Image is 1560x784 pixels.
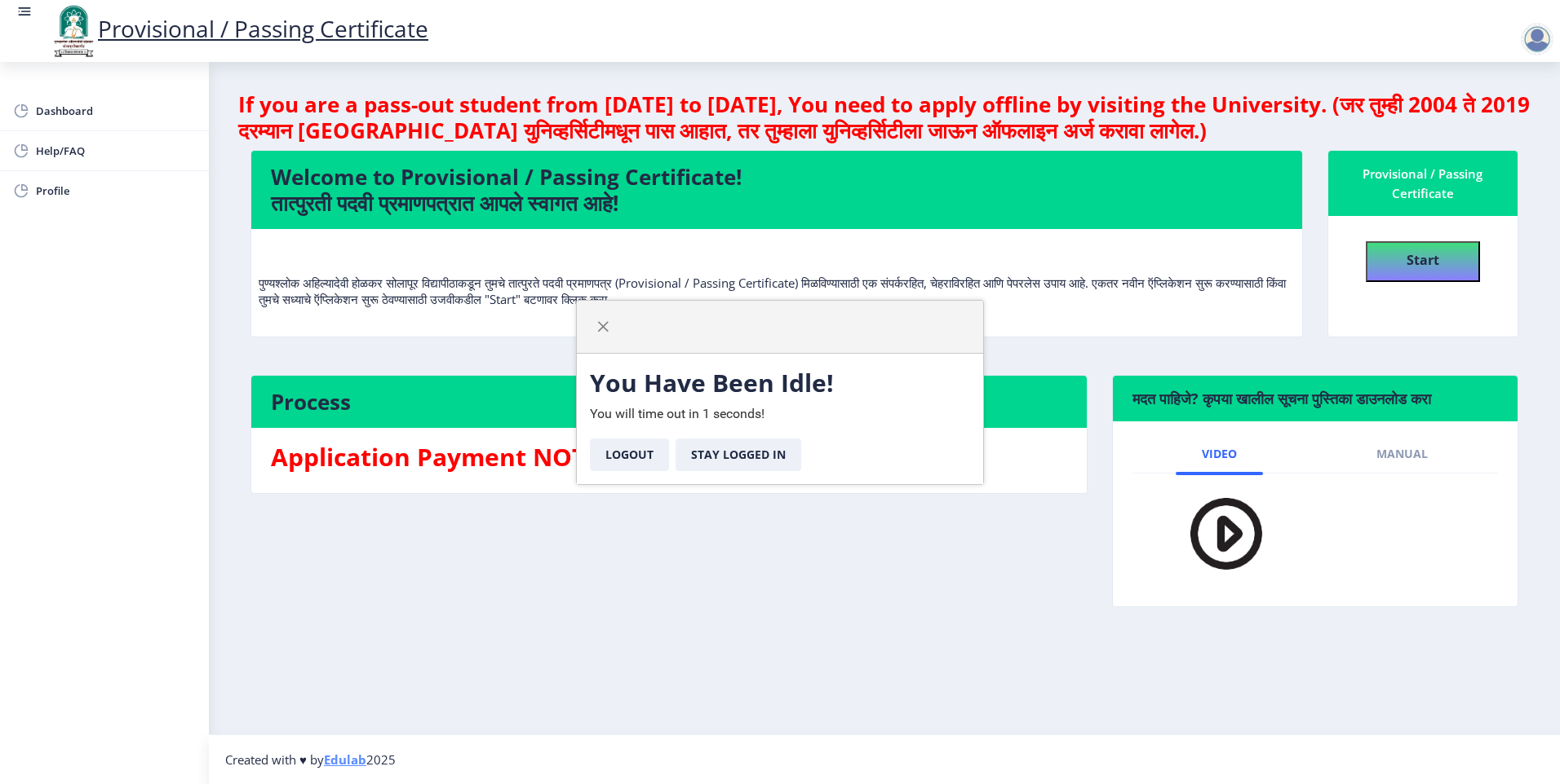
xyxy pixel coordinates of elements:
[271,441,1067,473] h3: Application Payment NOT DONE
[324,751,366,768] a: Edulab
[1159,487,1273,580] img: PLAY.png
[577,354,983,484] div: You will time out in 1 seconds!
[36,101,196,121] span: Dashboard
[49,3,98,59] img: logo
[1376,447,1428,460] span: Manual
[1202,447,1237,460] span: Video
[676,438,801,471] button: Stay Logged In
[271,389,1067,415] h4: Process
[49,13,428,44] a: Provisional / Passing Certificate
[1132,389,1498,408] h6: मदत पाहिजे? कृपया खालील सूचना पुस्तिका डाउनलोड करा
[36,141,196,161] span: Help/FAQ
[590,367,970,399] h3: You Have Been Idle!
[1407,251,1439,269] b: Start
[36,181,196,200] span: Profile
[225,751,396,768] span: Created with ♥ by 2025
[238,91,1531,143] h4: If you are a pass-out student from [DATE] to [DATE], You need to apply offline by visiting the Un...
[1348,164,1498,203] div: Provisional / Passing Certificate
[1176,434,1263,473] a: Video
[590,438,669,471] button: Logout
[1366,241,1480,282] button: Start
[259,242,1295,307] p: पुण्यश्लोक अहिल्यादेवी होळकर सोलापूर विद्यापीठाकडून तुमचे तात्पुरते पदवी प्रमाणपत्र (Provisional ...
[1350,434,1454,473] a: Manual
[271,164,1283,216] h4: Welcome to Provisional / Passing Certificate! तात्पुरती पदवी प्रमाणपत्रात आपले स्वागत आहे!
